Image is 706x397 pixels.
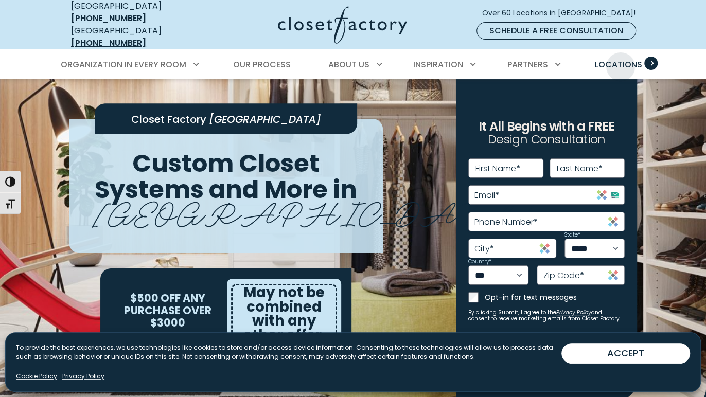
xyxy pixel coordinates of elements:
label: Email [474,191,499,200]
label: Country [468,259,491,264]
a: Schedule a Free Consultation [476,22,636,40]
span: [GEOGRAPHIC_DATA] [93,187,533,234]
span: Design Consultation [488,131,605,148]
span: Custom Closet Systems and More in [95,146,357,207]
a: [PHONE_NUMBER] [71,12,146,24]
nav: Primary Menu [54,50,652,79]
label: City [474,245,494,253]
img: Sticky Password [608,270,618,280]
p: To provide the best experiences, we use technologies like cookies to store and/or access device i... [16,343,561,362]
img: Closet Factory Logo [278,6,407,44]
span: It All Begins with a FREE [479,118,614,135]
label: First Name [475,165,520,173]
span: $500 OFF [130,291,181,306]
a: [PHONE_NUMBER] [71,37,146,49]
img: Sticky Password [608,216,618,227]
span: About Us [328,59,369,70]
a: Over 60 Locations in [GEOGRAPHIC_DATA]! [482,4,644,22]
span: Locations [595,59,642,70]
a: Privacy Policy [556,309,591,316]
label: Phone Number [474,218,538,226]
a: View Offer Details [121,329,214,350]
a: Cookie Policy [16,372,57,381]
span: Organization in Every Room [61,59,186,70]
a: Privacy Policy [62,372,104,381]
span: May not be combined with any other offer. [242,282,325,345]
label: State [564,232,580,238]
button: ACCEPT [561,343,690,364]
span: Our Process [233,59,290,70]
span: [GEOGRAPHIC_DATA] [209,112,321,127]
span: Closet Factory [131,112,206,127]
small: By clicking Submit, I agree to the and consent to receive marketing emails from Closet Factory. [468,310,625,322]
img: Sticky Password [539,243,550,254]
span: Partners [507,59,548,70]
span: Inspiration [413,59,463,70]
span: Over 60 Locations in [GEOGRAPHIC_DATA]! [482,8,644,19]
label: Last Name [557,165,603,173]
label: Opt-in for text messages [485,292,625,302]
img: Sticky Password [596,190,607,200]
span: ANY PURCHASE OVER $3000 [124,291,211,331]
div: [GEOGRAPHIC_DATA] [71,25,197,49]
label: Zip Code [543,272,584,280]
